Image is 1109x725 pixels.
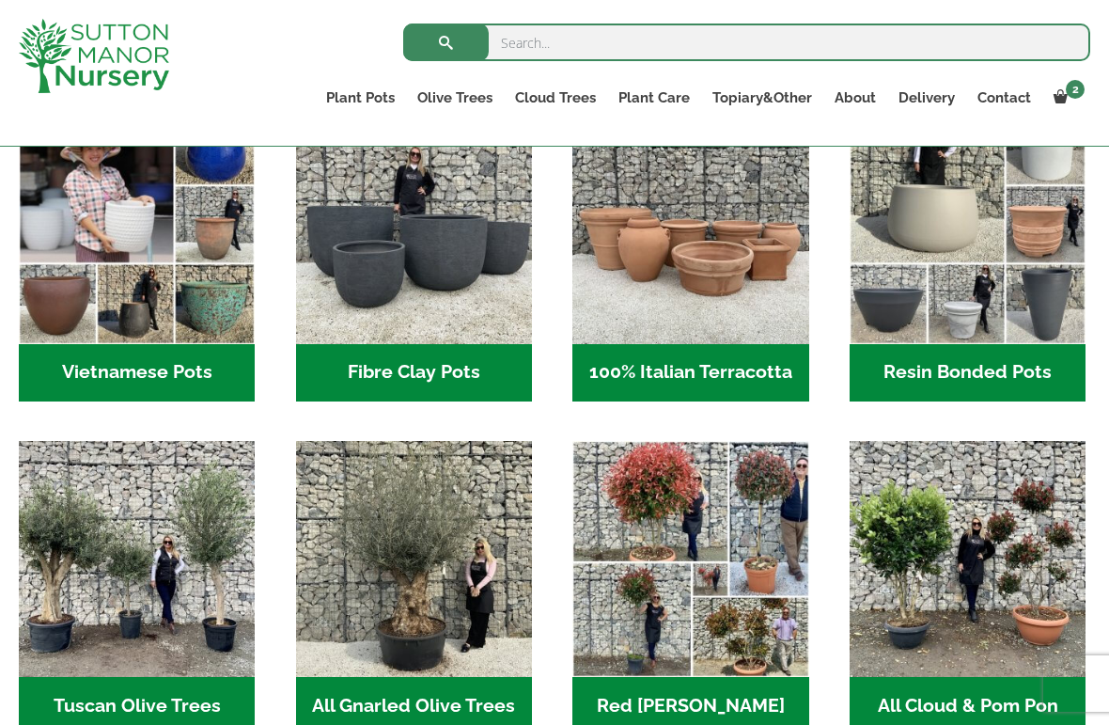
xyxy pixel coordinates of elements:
h2: 100% Italian Terracotta [572,344,808,402]
img: logo [19,19,169,93]
img: Home - 67232D1B A461 444F B0F6 BDEDC2C7E10B 1 105 c [850,107,1086,343]
a: Visit product category 100% Italian Terracotta [572,107,808,402]
a: About [823,85,887,111]
a: Contact [966,85,1042,111]
img: Home - A124EB98 0980 45A7 B835 C04B779F7765 [850,441,1086,677]
input: Search... [403,24,1090,61]
a: Plant Pots [315,85,406,111]
img: Home - 8194B7A3 2818 4562 B9DD 4EBD5DC21C71 1 105 c 1 [296,107,532,343]
h2: Resin Bonded Pots [850,344,1086,402]
a: Topiary&Other [701,85,823,111]
a: Visit product category Vietnamese Pots [19,107,255,402]
a: Olive Trees [406,85,504,111]
a: Delivery [887,85,966,111]
img: Home - F5A23A45 75B5 4929 8FB2 454246946332 [572,441,808,677]
a: Plant Care [607,85,701,111]
a: 2 [1042,85,1090,111]
h2: Vietnamese Pots [19,344,255,402]
img: Home - 5833C5B7 31D0 4C3A 8E42 DB494A1738DB [296,441,532,677]
span: 2 [1066,80,1085,99]
img: Home - 6E921A5B 9E2F 4B13 AB99 4EF601C89C59 1 105 c [19,107,255,343]
a: Cloud Trees [504,85,607,111]
img: Home - 7716AD77 15EA 4607 B135 B37375859F10 [19,441,255,677]
img: Home - 1B137C32 8D99 4B1A AA2F 25D5E514E47D 1 105 c [572,107,808,343]
a: Visit product category Fibre Clay Pots [296,107,532,402]
a: Visit product category Resin Bonded Pots [850,107,1086,402]
h2: Fibre Clay Pots [296,344,532,402]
